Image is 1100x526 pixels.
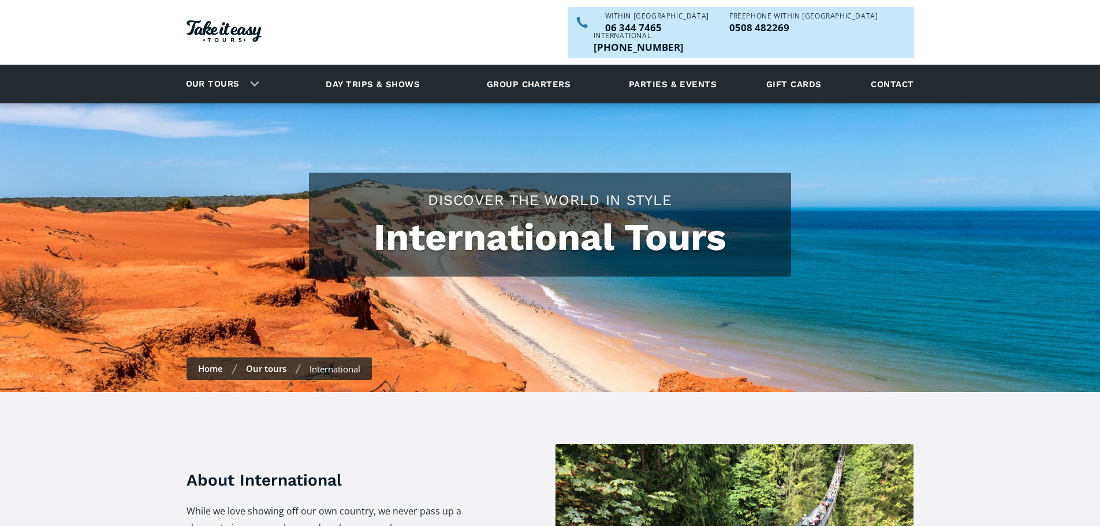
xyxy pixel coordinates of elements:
[729,23,878,32] a: Call us freephone within NZ on 0508482269
[172,68,269,100] div: Our tours
[865,68,919,100] a: Contact
[187,357,372,380] nav: breadcrumbs
[605,23,709,32] a: Call us within NZ on 063447465
[187,14,262,51] a: Homepage
[246,363,286,374] a: Our tours
[198,363,223,374] a: Home
[594,42,684,52] p: [PHONE_NUMBER]
[605,23,709,32] p: 06 344 7465
[320,190,780,210] h2: Discover the world in style
[605,13,709,20] div: WITHIN [GEOGRAPHIC_DATA]
[760,68,827,100] a: Gift cards
[729,13,878,20] div: Freephone WITHIN [GEOGRAPHIC_DATA]
[187,469,483,491] h3: About International
[594,42,684,52] a: Call us outside of NZ on +6463447465
[320,216,780,259] h1: International Tours
[594,32,684,39] div: International
[623,68,722,100] a: Parties & events
[187,20,262,42] img: Take it easy Tours logo
[729,23,878,32] p: 0508 482269
[310,363,360,375] div: International
[472,68,585,100] a: Group charters
[177,70,248,98] a: Our tours
[311,68,434,100] a: Day trips & shows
